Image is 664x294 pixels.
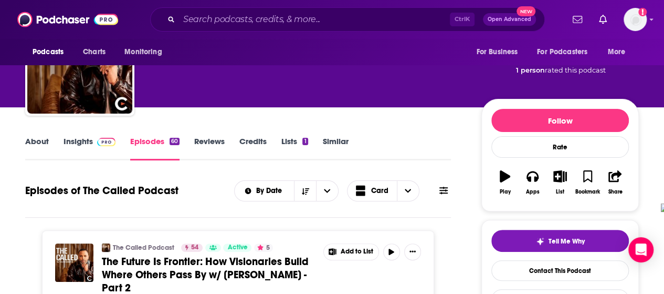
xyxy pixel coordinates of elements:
[347,180,419,201] button: Choose View
[294,181,316,201] button: Sort Direction
[608,45,626,59] span: More
[602,164,629,201] button: Share
[130,136,180,160] a: Episodes60
[491,109,629,132] button: Follow
[450,13,475,26] span: Ctrl K
[64,136,115,160] a: InsightsPodchaser Pro
[519,164,546,201] button: Apps
[170,138,180,145] div: 60
[483,13,536,26] button: Open AdvancedNew
[546,164,574,201] button: List
[234,180,339,201] h2: Choose List sort
[491,230,629,252] button: tell me why sparkleTell Me Why
[488,17,531,22] span: Open Advanced
[556,189,564,195] div: List
[491,260,629,281] a: Contact This Podcast
[191,242,198,253] span: 54
[179,11,450,28] input: Search podcasts, credits, & more...
[595,11,611,28] a: Show notifications dropdown
[113,244,174,252] a: The Called Podcast
[281,136,308,160] a: Lists1
[239,136,267,160] a: Credits
[536,237,544,246] img: tell me why sparkle
[254,244,273,252] button: 5
[181,244,203,252] a: 54
[102,244,110,252] img: The Called Podcast
[549,237,585,246] span: Tell Me Why
[530,42,603,62] button: open menu
[25,136,49,160] a: About
[323,136,349,160] a: Similar
[638,8,647,16] svg: Add a profile image
[608,189,622,195] div: Share
[25,184,178,197] h1: Episodes of The Called Podcast
[537,45,587,59] span: For Podcasters
[17,9,118,29] img: Podchaser - Follow, Share and Rate Podcasts
[324,244,378,260] button: Show More Button
[491,136,629,158] div: Rate
[624,8,647,31] span: Logged in as amandawoods
[500,189,511,195] div: Play
[117,42,175,62] button: open menu
[624,8,647,31] button: Show profile menu
[235,187,294,195] button: open menu
[83,45,106,59] span: Charts
[150,7,545,32] div: Search podcasts, credits, & more...
[33,45,64,59] span: Podcasts
[628,237,654,262] div: Open Intercom Messenger
[316,181,338,201] button: open menu
[516,66,545,74] span: 1 person
[568,11,586,28] a: Show notifications dropdown
[517,6,535,16] span: New
[194,136,225,160] a: Reviews
[55,244,93,282] img: The Future Is Frontier: How Visionaries Build Where Others Pass By w/ Kwame Anku - Part 2
[469,42,531,62] button: open menu
[227,242,247,253] span: Active
[600,42,639,62] button: open menu
[476,45,518,59] span: For Business
[97,138,115,146] img: Podchaser Pro
[223,244,251,252] a: Active
[302,138,308,145] div: 1
[256,187,286,195] span: By Date
[624,8,647,31] img: User Profile
[25,42,77,62] button: open menu
[341,248,373,256] span: Add to List
[371,187,388,195] span: Card
[574,164,601,201] button: Bookmark
[124,45,162,59] span: Monitoring
[404,244,421,260] button: Show More Button
[545,66,606,74] span: rated this podcast
[491,164,519,201] button: Play
[76,42,112,62] a: Charts
[526,189,540,195] div: Apps
[575,189,600,195] div: Bookmark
